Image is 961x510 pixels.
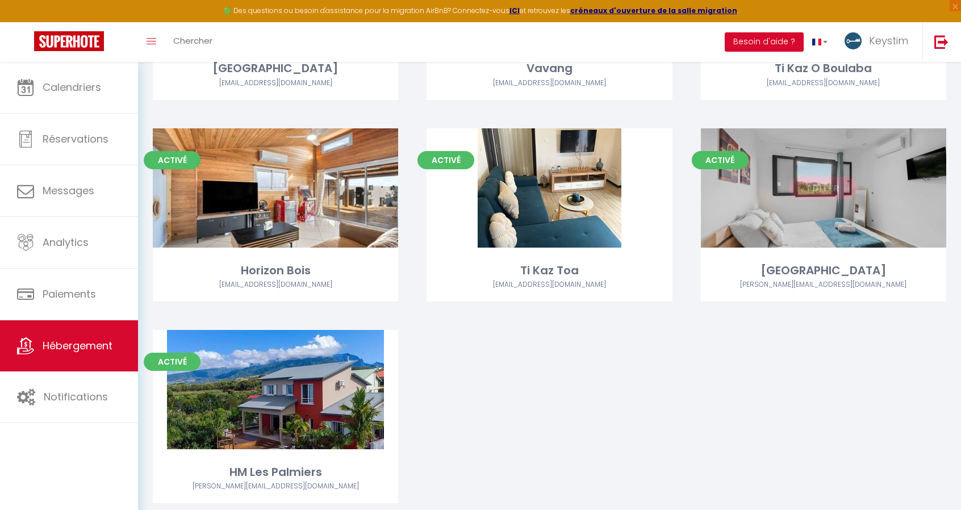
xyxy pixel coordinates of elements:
span: Réservations [43,132,108,146]
div: [GEOGRAPHIC_DATA] [153,60,398,77]
span: Notifications [44,390,108,404]
span: Messages [43,183,94,198]
div: Airbnb [153,481,398,492]
img: Super Booking [34,31,104,51]
div: [GEOGRAPHIC_DATA] [701,262,946,279]
span: Activé [692,151,749,169]
div: Airbnb [153,279,398,290]
div: Ti Kaz Toa [427,262,672,279]
div: Airbnb [427,78,672,89]
a: créneaux d'ouverture de la salle migration [570,6,737,15]
span: Calendriers [43,80,101,94]
span: Analytics [43,235,89,249]
button: Besoin d'aide ? [725,32,804,52]
span: Activé [417,151,474,169]
img: logout [934,35,949,49]
span: Keystim [869,34,908,48]
span: Activé [144,353,200,371]
div: Horizon Bois [153,262,398,279]
a: ... Keystim [836,22,922,62]
div: Airbnb [701,78,946,89]
span: Hébergement [43,338,112,353]
iframe: Chat [913,459,952,501]
span: Chercher [173,35,212,47]
img: ... [845,32,862,49]
span: Paiements [43,287,96,301]
button: Ouvrir le widget de chat LiveChat [9,5,43,39]
div: Airbnb [153,78,398,89]
div: Ti Kaz O Boulaba [701,60,946,77]
a: ICI [509,6,520,15]
span: Activé [144,151,200,169]
div: HM Les Palmiers [153,463,398,481]
div: Vavang [427,60,672,77]
div: Airbnb [701,279,946,290]
div: Airbnb [427,279,672,290]
a: Chercher [165,22,221,62]
a: Editer [789,177,858,199]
